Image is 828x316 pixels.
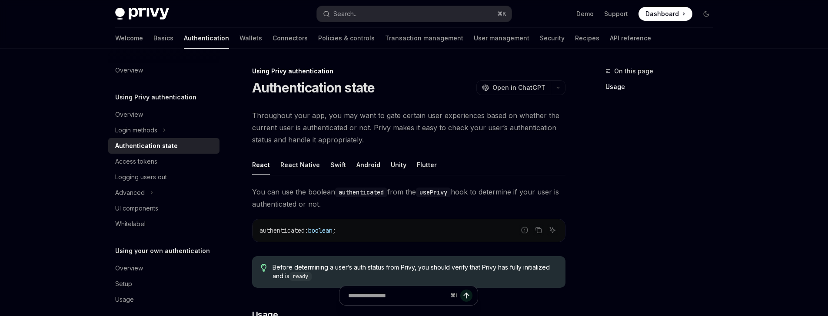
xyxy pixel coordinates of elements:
[645,10,679,18] span: Dashboard
[519,224,530,236] button: Report incorrect code
[252,155,270,175] div: React
[308,227,333,234] span: boolean
[614,66,653,76] span: On this page
[115,172,167,182] div: Logging users out
[333,9,358,19] div: Search...
[280,155,320,175] div: React Native
[108,216,219,232] a: Whitelabel
[239,28,262,49] a: Wallets
[115,263,143,273] div: Overview
[575,28,599,49] a: Recipes
[115,109,143,120] div: Overview
[391,155,406,175] div: Unity
[317,6,512,22] button: Open search
[115,92,196,102] h5: Using Privy authentication
[153,28,173,49] a: Basics
[108,107,219,122] a: Overview
[108,292,219,307] a: Usage
[184,28,229,49] a: Authentication
[108,122,219,138] button: Toggle Login methods section
[115,141,178,151] div: Authentication state
[273,28,308,49] a: Connectors
[108,154,219,169] a: Access tokens
[417,155,437,175] div: Flutter
[460,290,472,302] button: Send message
[252,186,565,210] span: You can use the boolean from the hook to determine if your user is authenticated or not.
[259,227,305,234] span: authenticated
[474,28,529,49] a: User management
[108,63,219,78] a: Overview
[333,227,336,234] span: ;
[108,276,219,292] a: Setup
[605,80,720,94] a: Usage
[318,28,375,49] a: Policies & controls
[115,125,157,135] div: Login methods
[115,28,143,49] a: Welcome
[252,109,565,146] span: Throughout your app, you may want to gate certain user experiences based on whether the current u...
[115,294,134,305] div: Usage
[289,272,312,281] code: ready
[115,156,157,167] div: Access tokens
[115,203,158,214] div: UI components
[108,185,219,201] button: Toggle Advanced section
[356,155,380,175] div: Android
[108,260,219,276] a: Overview
[252,80,375,95] h1: Authentication state
[492,83,545,92] span: Open in ChatGPT
[476,80,551,95] button: Open in ChatGPT
[497,10,506,17] span: ⌘ K
[547,224,558,236] button: Ask AI
[576,10,594,18] a: Demo
[108,138,219,154] a: Authentication state
[305,227,308,234] span: :
[108,169,219,185] a: Logging users out
[261,264,267,272] svg: Tip
[348,286,447,305] input: Ask a question...
[115,188,145,198] div: Advanced
[115,279,132,289] div: Setup
[115,219,146,229] div: Whitelabel
[115,65,143,76] div: Overview
[108,201,219,216] a: UI components
[540,28,565,49] a: Security
[252,67,565,76] div: Using Privy authentication
[610,28,651,49] a: API reference
[330,155,346,175] div: Swift
[604,10,628,18] a: Support
[385,28,463,49] a: Transaction management
[416,188,451,197] code: usePrivy
[115,246,210,256] h5: Using your own authentication
[533,224,544,236] button: Copy the contents from the code block
[115,8,169,20] img: dark logo
[335,188,387,197] code: authenticated
[638,7,692,21] a: Dashboard
[699,7,713,21] button: Toggle dark mode
[273,263,556,281] span: Before determining a user’s auth status from Privy, you should verify that Privy has fully initia...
